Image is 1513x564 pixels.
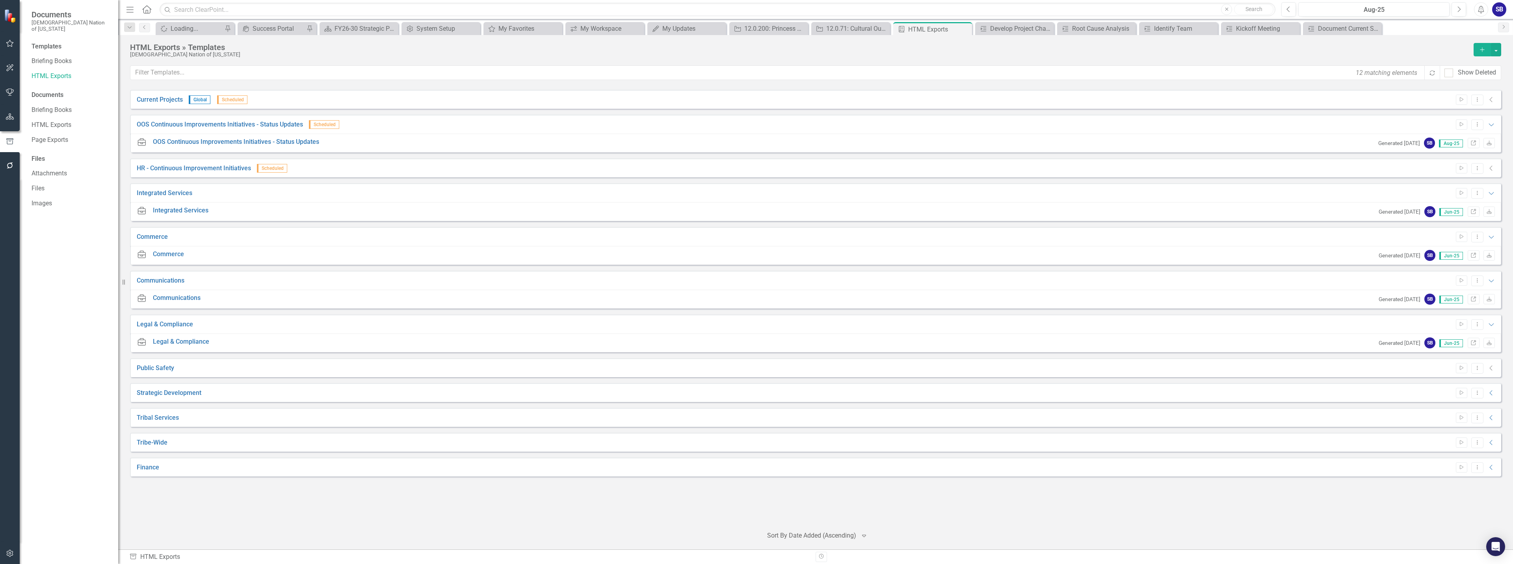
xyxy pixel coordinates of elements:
[189,95,210,104] span: Global
[137,276,184,285] a: Communications
[137,233,168,242] a: Commerce
[1305,24,1380,34] a: Document Current State
[649,24,724,34] a: My Updates
[416,24,478,34] div: System Setup
[1234,4,1273,15] button: Search
[403,24,478,34] a: System Setup
[309,120,339,129] span: Scheduled
[1486,537,1505,556] div: Open Intercom Messenger
[498,24,560,34] div: My Favorites
[137,120,303,129] a: OOS Continuous Improvements Initiatives - Status Updates
[813,24,888,34] a: 12.0.71: Cultural Outreach
[1439,252,1463,260] span: Jun-25
[130,43,1470,52] div: HTML Exports » Templates
[137,95,183,104] a: Current Projects
[1424,138,1435,149] div: SB
[130,65,1425,80] input: Filter Templates...
[1379,208,1420,216] small: Generated [DATE]
[1378,140,1420,147] small: Generated [DATE]
[32,184,110,193] a: Files
[1424,206,1435,217] div: SB
[322,24,396,34] a: FY26-30 Strategic Plan
[32,10,110,19] span: Documents
[137,364,174,373] a: Public Safety
[253,24,305,34] div: Success Portal
[171,24,223,34] div: Loading...
[1354,66,1419,79] div: 12 matching elements
[137,438,167,447] a: Tribe-Wide
[1223,24,1298,34] a: Kickoff Meeting
[160,3,1275,17] input: Search ClearPoint...
[130,52,1470,58] div: [DEMOGRAPHIC_DATA] Nation of [US_STATE]
[1318,24,1380,34] div: Document Current State
[32,154,110,164] div: Files
[137,189,192,198] a: Integrated Services
[1379,296,1420,303] small: Generated [DATE]
[1154,24,1216,34] div: Identify Team
[137,413,179,423] a: Tribal Services
[1458,68,1496,77] div: Show Deleted
[129,553,810,562] div: HTML Exports
[32,91,110,100] div: Documents
[335,24,396,34] div: FY26-30 Strategic Plan
[32,121,110,130] a: HTML Exports
[137,389,201,398] a: Strategic Development
[977,24,1052,34] a: Develop Project Charter
[485,24,560,34] a: My Favorites
[4,9,18,23] img: ClearPoint Strategy
[1141,24,1216,34] a: Identify Team
[217,95,247,104] span: Scheduled
[662,24,724,34] div: My Updates
[1424,250,1435,261] div: SB
[153,294,201,303] a: Communications
[1245,6,1262,12] span: Search
[1492,2,1506,17] button: SB
[1059,24,1134,34] a: Root Cause Analysis
[567,24,642,34] a: My Workspace
[1424,337,1435,348] div: SB
[32,19,110,32] small: [DEMOGRAPHIC_DATA] Nation of [US_STATE]
[32,42,110,51] div: Templates
[744,24,806,34] div: 12.0.200: Princess Pageant Processes
[1379,339,1420,347] small: Generated [DATE]
[137,463,159,472] a: Finance
[1072,24,1134,34] div: Root Cause Analysis
[32,72,110,81] a: HTML Exports
[1439,339,1463,347] span: Jun-25
[908,24,970,34] div: HTML Exports
[153,250,184,259] a: Commerce
[1236,24,1298,34] div: Kickoff Meeting
[731,24,806,34] a: 12.0.200: Princess Pageant Processes
[137,320,193,329] a: Legal & Compliance
[580,24,642,34] div: My Workspace
[826,24,888,34] div: 12.0.71: Cultural Outreach
[32,136,110,145] a: Page Exports
[1439,140,1463,147] span: Aug-25
[1424,294,1435,305] div: SB
[32,106,110,115] a: Briefing Books
[32,169,110,178] a: Attachments
[1301,5,1447,15] div: Aug-25
[1439,296,1463,303] span: Jun-25
[32,57,110,66] a: Briefing Books
[153,138,319,147] a: OOS Continuous Improvements Initiatives - Status Updates
[158,24,223,34] a: Loading...
[1379,252,1420,259] small: Generated [DATE]
[1298,2,1450,17] button: Aug-25
[32,199,110,208] a: Images
[137,164,251,173] a: HR - Continuous Improvement Initiatives
[990,24,1052,34] div: Develop Project Charter
[153,206,208,215] a: Integrated Services
[153,337,209,346] a: Legal & Compliance
[240,24,305,34] a: Success Portal
[1439,208,1463,216] span: Jun-25
[257,164,287,173] span: Scheduled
